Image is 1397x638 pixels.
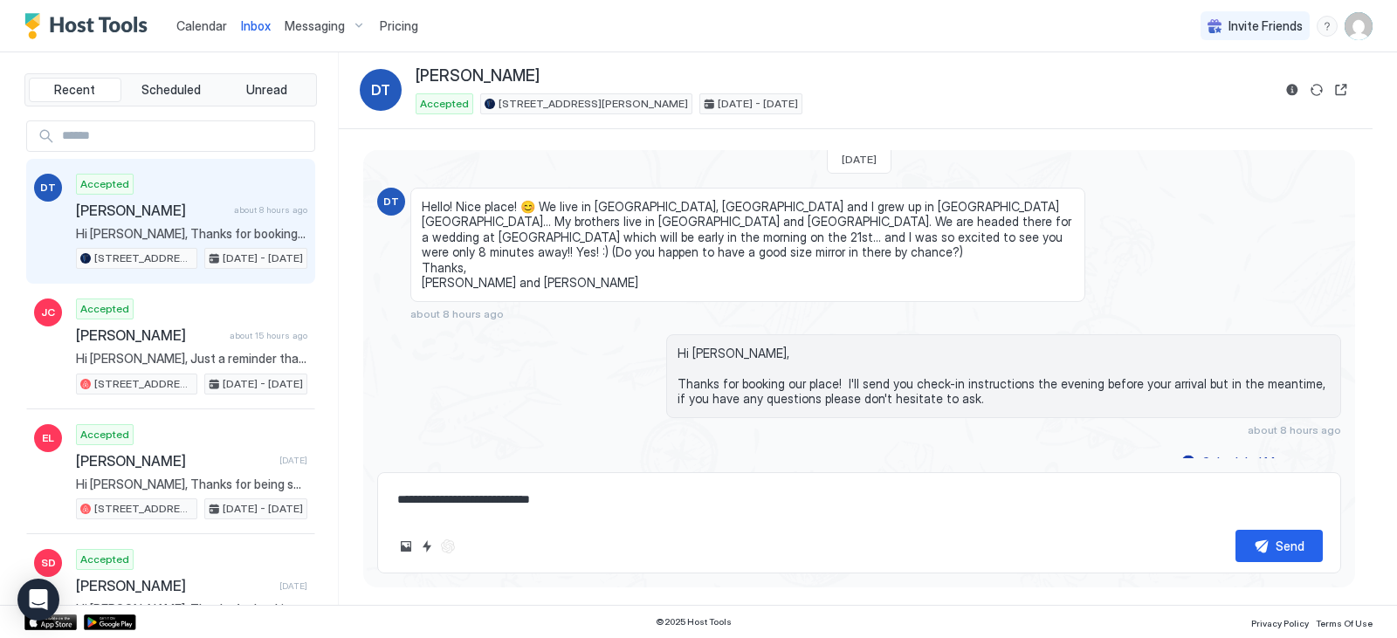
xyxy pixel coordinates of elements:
div: Send [1276,537,1304,555]
span: Invite Friends [1228,18,1303,34]
span: © 2025 Host Tools [656,616,732,628]
span: EL [42,430,54,446]
span: Hi [PERSON_NAME], Thanks for booking our place! I'll send you check-in instructions the evening b... [76,601,307,617]
span: [DATE] - [DATE] [718,96,798,112]
div: User profile [1345,12,1373,40]
span: [DATE] - [DATE] [223,250,303,266]
a: Terms Of Use [1316,613,1373,631]
span: Hi [PERSON_NAME], Thanks for booking our place! I'll send you check-in instructions the evening b... [678,346,1330,407]
span: Accepted [80,301,129,317]
span: about 8 hours ago [1248,423,1341,436]
span: about 8 hours ago [234,204,307,216]
span: [DATE] - [DATE] [223,501,303,517]
span: [PERSON_NAME] [76,326,223,344]
span: DT [383,194,399,209]
span: Hi [PERSON_NAME], Thanks for booking our place! I'll send you check-in instructions the evening b... [76,226,307,242]
span: [PERSON_NAME] [76,202,227,219]
span: [PERSON_NAME] [416,66,540,86]
button: Upload image [396,536,416,557]
span: Recent [54,82,95,98]
div: Open Intercom Messenger [17,579,59,621]
span: [DATE] [279,455,307,466]
button: Reservation information [1282,79,1303,100]
span: Privacy Policy [1251,618,1309,628]
a: Calendar [176,17,227,35]
span: Hi [PERSON_NAME], Thanks for being such a great guest and leaving the place so clean. We left you... [76,477,307,492]
a: Google Play Store [84,614,136,630]
span: about 8 hours ago [410,307,504,320]
button: Recent [29,78,121,102]
span: Inbox [241,18,271,33]
span: [DATE] [279,580,307,592]
span: [STREET_ADDRESS][PERSON_NAME] [499,96,688,112]
span: Pricing [380,18,418,34]
input: Input Field [55,121,314,151]
span: Accepted [80,427,129,442]
span: SD [41,555,56,571]
span: Accepted [420,96,469,112]
span: about 15 hours ago [230,330,307,341]
span: [PERSON_NAME] [76,452,272,470]
button: Scheduled [125,78,217,102]
span: [PERSON_NAME] [76,577,272,594]
span: DT [371,79,390,100]
span: [DATE] [842,153,877,166]
span: [STREET_ADDRESS][PERSON_NAME] [94,250,193,266]
span: [DATE] - [DATE] [223,376,303,392]
a: App Store [24,614,77,630]
div: Scheduled Messages [1202,453,1321,471]
span: DT [40,180,56,196]
button: Unread [220,78,313,102]
span: Hi [PERSON_NAME], Just a reminder that your check-out is [DATE] at 10AM. We often have cleaning a... [76,351,307,367]
button: Send [1235,530,1323,562]
a: Privacy Policy [1251,613,1309,631]
span: Calendar [176,18,227,33]
span: Messaging [285,18,345,34]
span: Hello! Nice place! 😊 We live in [GEOGRAPHIC_DATA], [GEOGRAPHIC_DATA] and I grew up in [GEOGRAPHIC... [422,199,1074,291]
div: menu [1317,16,1338,37]
span: [STREET_ADDRESS][PERSON_NAME] [94,501,193,517]
span: [STREET_ADDRESS][PERSON_NAME] [94,376,193,392]
div: tab-group [24,73,317,106]
a: Host Tools Logo [24,13,155,39]
span: JC [41,305,55,320]
span: Accepted [80,176,129,192]
span: Accepted [80,552,129,567]
button: Scheduled Messages [1179,450,1341,474]
button: Sync reservation [1306,79,1327,100]
span: Unread [246,82,287,98]
span: Terms Of Use [1316,618,1373,628]
a: Inbox [241,17,271,35]
button: Quick reply [416,536,437,557]
span: Scheduled [141,82,201,98]
button: Open reservation [1331,79,1352,100]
